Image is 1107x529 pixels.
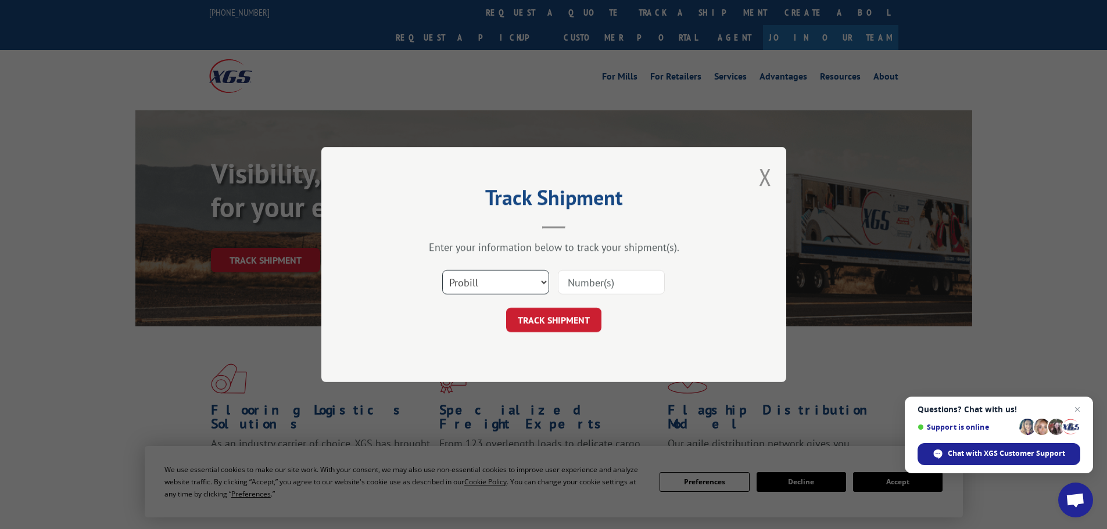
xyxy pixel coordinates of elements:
[759,161,772,192] button: Close modal
[918,423,1015,431] span: Support is online
[948,448,1065,459] span: Chat with XGS Customer Support
[379,189,728,211] h2: Track Shipment
[1058,483,1093,517] div: Open chat
[558,270,665,294] input: Number(s)
[506,308,601,332] button: TRACK SHIPMENT
[379,240,728,254] div: Enter your information below to track your shipment(s).
[1070,402,1084,416] span: Close chat
[918,443,1080,465] div: Chat with XGS Customer Support
[918,405,1080,414] span: Questions? Chat with us!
